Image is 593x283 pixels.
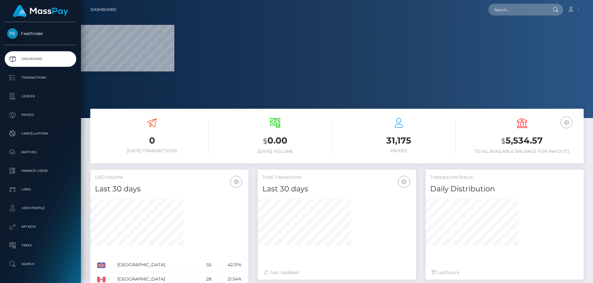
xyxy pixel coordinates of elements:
a: Links [5,182,76,197]
a: API Keys [5,219,76,235]
p: Batches [7,148,74,157]
td: [GEOGRAPHIC_DATA] [115,258,198,272]
a: Batches [5,144,76,160]
p: Links [7,185,74,194]
a: Taxes [5,238,76,253]
img: CA.png [97,277,106,282]
span: Feetfinder [5,31,76,36]
h4: Last 30 days [262,184,411,194]
p: User Profile [7,203,74,213]
h4: Daily Distribution [430,184,579,194]
td: 55 [198,258,214,272]
p: Manage Users [7,166,74,176]
a: Transactions [5,70,76,85]
p: API Keys [7,222,74,231]
td: 42.31% [214,258,244,272]
p: Transactions [7,73,74,82]
h5: USD Volume [95,174,244,180]
a: Search [5,256,76,272]
h3: 5,534.57 [465,135,579,147]
h6: [DATE] Volume [218,149,332,154]
p: Payees [7,110,74,120]
a: Dashboard [5,51,76,67]
p: Search [7,259,74,269]
h3: 31,175 [342,135,456,147]
img: GB.png [97,262,106,268]
p: Taxes [7,241,74,250]
h3: 0 [95,135,209,147]
h3: 0.00 [218,135,332,147]
h4: Last 30 days [95,184,244,194]
p: Ledger [7,92,74,101]
a: User Profile [5,200,76,216]
a: Manage Users [5,163,76,179]
h5: Total Transactions [262,174,411,180]
h6: Total Available Balance for Payouts [465,149,579,154]
a: Payees [5,107,76,123]
div: Last hours [432,269,577,276]
h6: Payees [342,148,456,153]
h5: Transactions Status [430,174,579,180]
img: Feetfinder [7,28,18,39]
p: Cancellations [7,129,74,138]
h6: [DATE] Transactions [95,148,209,153]
div: Just Updated [264,269,410,276]
img: MassPay Logo [13,5,68,17]
a: Dashboard [91,3,116,16]
a: Ledger [5,89,76,104]
small: $ [501,137,506,145]
input: Search... [488,4,547,16]
p: Dashboard [7,54,74,64]
a: Cancellations [5,126,76,141]
small: $ [263,137,267,145]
